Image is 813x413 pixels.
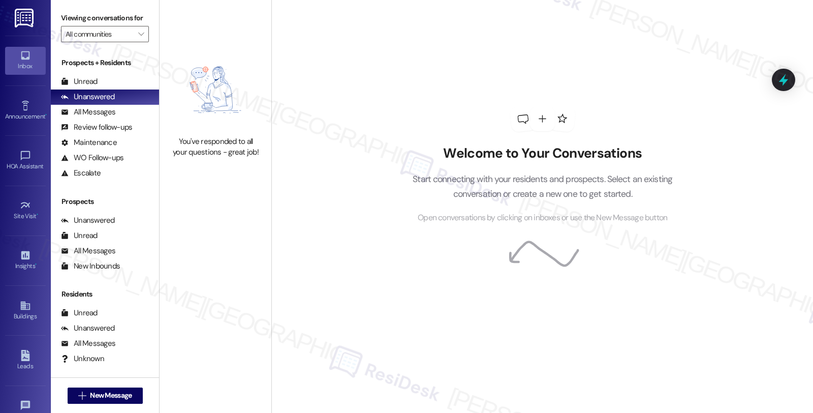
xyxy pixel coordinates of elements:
[51,289,159,300] div: Residents
[397,172,688,201] p: Start connecting with your residents and prospects. Select an existing conversation or create a n...
[171,136,260,158] div: You've responded to all your questions - great job!
[5,297,46,324] a: Buildings
[37,211,38,218] span: •
[5,47,46,74] a: Inbox
[78,392,86,400] i: 
[61,308,98,318] div: Unread
[61,353,104,364] div: Unknown
[61,338,115,349] div: All Messages
[418,212,667,224] span: Open conversations by clicking on inboxes or use the New Message button
[15,9,36,27] img: ResiDesk Logo
[5,197,46,224] a: Site Visit •
[66,26,133,42] input: All communities
[61,122,132,133] div: Review follow-ups
[5,347,46,374] a: Leads
[51,196,159,207] div: Prospects
[61,137,117,148] div: Maintenance
[171,48,260,131] img: empty-state
[61,168,101,179] div: Escalate
[61,323,115,334] div: Unanswered
[61,215,115,226] div: Unanswered
[61,246,115,256] div: All Messages
[61,153,123,163] div: WO Follow-ups
[61,261,120,272] div: New Inbounds
[61,92,115,102] div: Unanswered
[45,111,47,119] span: •
[61,107,115,117] div: All Messages
[61,10,149,26] label: Viewing conversations for
[5,247,46,274] a: Insights •
[138,30,144,38] i: 
[61,76,98,87] div: Unread
[397,145,688,162] h2: Welcome to Your Conversations
[90,390,132,401] span: New Message
[68,388,143,404] button: New Message
[35,261,37,268] span: •
[61,230,98,241] div: Unread
[5,147,46,174] a: HOA Assistant
[51,57,159,68] div: Prospects + Residents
